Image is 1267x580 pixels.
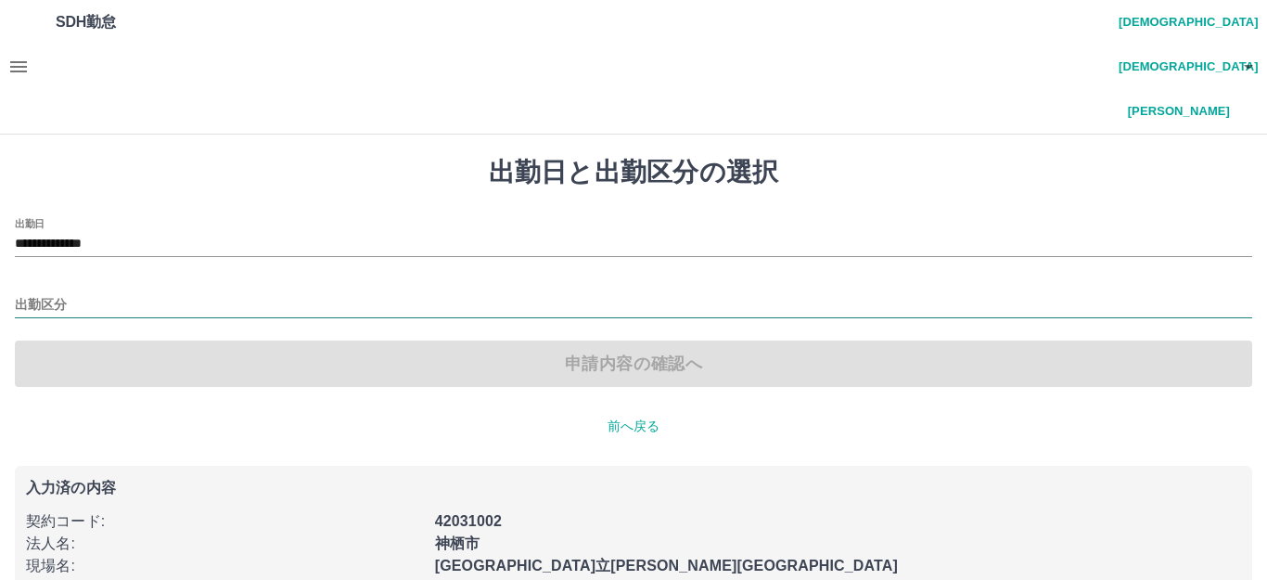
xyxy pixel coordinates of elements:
p: 前へ戻る [15,417,1252,436]
b: 神栖市 [435,535,480,551]
label: 出勤日 [15,216,45,230]
p: 契約コード : [26,510,424,533]
p: 現場名 : [26,555,424,577]
h1: 出勤日と出勤区分の選択 [15,157,1252,188]
b: [GEOGRAPHIC_DATA]立[PERSON_NAME][GEOGRAPHIC_DATA] [435,558,898,574]
b: 42031002 [435,513,502,529]
p: 入力済の内容 [26,481,1241,496]
p: 法人名 : [26,533,424,555]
